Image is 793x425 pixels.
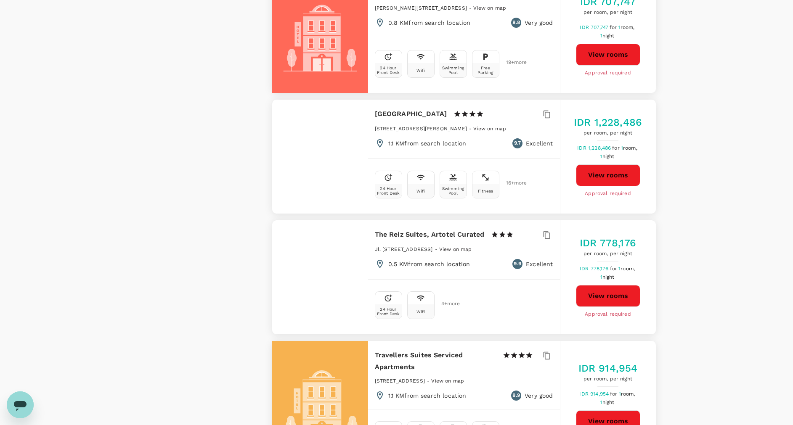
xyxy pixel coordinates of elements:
span: for [610,24,618,30]
span: - [435,246,439,252]
span: night [602,274,615,280]
iframe: Button to launch messaging window [7,391,34,418]
span: night [602,33,615,39]
span: Approval required [585,310,631,319]
span: 1 [600,274,616,280]
span: Approval required [585,190,631,198]
div: 24 Hour Front Desk [377,66,400,75]
p: Excellent [526,139,553,148]
span: 1 [619,391,637,397]
a: View on map [473,4,506,11]
span: View on map [473,5,506,11]
span: Jl. [STREET_ADDRESS] [375,246,433,252]
span: IDR 914,954 [579,391,610,397]
span: 8.9 [512,391,520,400]
div: Swimming Pool [442,186,465,195]
span: night [602,153,615,159]
p: Excellent [526,260,553,268]
span: 1 [621,145,639,151]
span: room, [621,391,635,397]
div: Wifi [416,68,425,73]
span: for [610,266,618,272]
span: 1 [600,399,616,405]
p: 0.5 KM from search location [388,260,470,268]
span: per room, per night [574,129,642,137]
span: 16 + more [506,180,519,186]
span: for [612,145,621,151]
div: Fitness [478,189,493,193]
span: - [427,378,431,384]
h5: IDR 778,176 [580,236,636,250]
span: [PERSON_NAME][STREET_ADDRESS] [375,5,467,11]
span: for [610,391,618,397]
span: 19 + more [506,60,519,65]
button: View rooms [576,44,640,66]
span: 9.9 [514,260,521,268]
span: 9.7 [514,139,521,148]
p: 1.1 KM from search location [388,139,467,148]
h5: IDR 1,228,486 [574,116,642,129]
div: Swimming Pool [442,66,465,75]
span: [STREET_ADDRESS] [375,378,425,384]
p: 1.1 KM from search location [388,391,467,400]
button: View rooms [576,164,640,186]
div: 24 Hour Front Desk [377,186,400,195]
span: room, [621,24,635,30]
button: View rooms [576,285,640,307]
p: Very good [525,18,553,27]
span: 1 [600,33,616,39]
span: IDR 1,228,486 [577,145,612,151]
span: Approval required [585,69,631,77]
span: [STREET_ADDRESS][PERSON_NAME] [375,126,467,132]
span: - [469,5,473,11]
h6: The Reiz Suites, Artotel Curated [375,229,485,240]
span: room, [623,145,637,151]
a: View on map [439,245,472,252]
span: per room, per night [580,8,636,17]
div: Free Parking [474,66,497,75]
p: Very good [525,391,553,400]
h5: IDR 914,954 [578,362,638,375]
span: 1 [600,153,616,159]
h6: [GEOGRAPHIC_DATA] [375,108,447,120]
span: - [469,126,473,132]
h6: Travellers Suites Serviced Apartments [375,349,496,373]
span: room, [621,266,635,272]
div: Wifi [416,309,425,314]
span: View on map [473,126,506,132]
span: View on map [431,378,464,384]
a: View on map [473,125,506,132]
span: 8.8 [512,18,520,27]
span: 1 [618,266,636,272]
span: IDR 778,176 [580,266,610,272]
a: View on map [431,377,464,384]
span: night [602,399,615,405]
div: 24 Hour Front Desk [377,307,400,316]
span: 1 [618,24,636,30]
span: per room, per night [578,375,638,383]
p: 0.8 KM from search location [388,18,471,27]
div: Wifi [416,189,425,193]
span: IDR 707,747 [580,24,610,30]
span: per room, per night [580,250,636,258]
span: 4 + more [441,301,454,306]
